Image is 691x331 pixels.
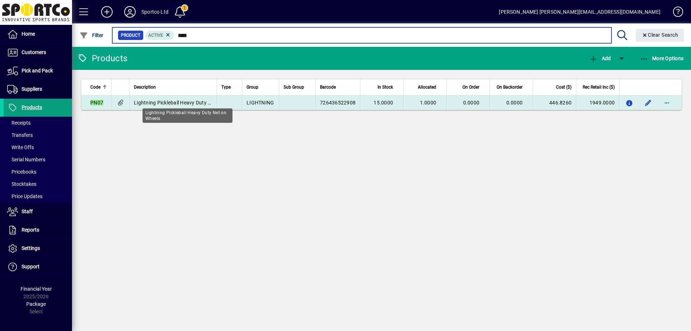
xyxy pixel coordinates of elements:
[247,83,275,91] div: Group
[320,83,336,91] span: Barcode
[576,95,619,110] td: 1949.0000
[668,1,682,25] a: Knowledge Base
[221,83,238,91] div: Type
[118,5,141,18] button: Profile
[284,83,304,91] span: Sub Group
[90,83,107,91] div: Code
[141,6,168,18] div: Sportco Ltd
[587,52,613,65] button: Add
[22,264,40,269] span: Support
[4,62,72,80] a: Pick and Pack
[7,193,42,199] span: Price Updates
[284,83,311,91] div: Sub Group
[4,190,72,202] a: Price Updates
[7,132,33,138] span: Transfers
[148,33,163,38] span: Active
[4,258,72,276] a: Support
[22,31,35,37] span: Home
[145,31,174,40] mat-chip: Activation Status: Active
[7,157,45,162] span: Serial Numbers
[22,209,33,214] span: Staff
[642,32,678,38] span: Clear Search
[22,104,42,110] span: Products
[26,301,46,307] span: Package
[640,55,684,61] span: More Options
[95,5,118,18] button: Add
[661,97,673,108] button: More options
[134,83,156,91] span: Description
[21,286,52,292] span: Financial Year
[4,80,72,98] a: Suppliers
[143,108,232,123] div: Lightning Pickleball Heavy Duty Net on Wheels
[221,83,231,91] span: Type
[420,100,437,106] span: 1.0000
[494,83,529,91] div: On Backorder
[533,95,576,110] td: 446.8260
[80,32,104,38] span: Filter
[451,83,486,91] div: On Order
[4,153,72,166] a: Serial Numbers
[320,83,356,91] div: Barcode
[4,25,72,43] a: Home
[463,100,480,106] span: 0.0000
[589,55,611,61] span: Add
[77,53,127,64] div: Products
[22,86,42,92] span: Suppliers
[78,29,105,42] button: Filter
[4,117,72,129] a: Receipts
[636,29,684,42] button: Clear
[134,83,212,91] div: Description
[4,240,72,258] a: Settings
[374,100,393,106] span: 15.0000
[7,144,34,150] span: Write Offs
[408,83,443,91] div: Allocated
[247,100,274,106] span: LIGHTNING
[90,100,103,106] em: PN07
[7,169,36,175] span: Pricebooks
[4,203,72,221] a: Staff
[121,32,140,39] span: Product
[365,83,399,91] div: In Stock
[7,181,36,187] span: Stocktakes
[4,178,72,190] a: Stocktakes
[4,221,72,239] a: Reports
[462,83,479,91] span: On Order
[4,141,72,153] a: Write Offs
[638,52,686,65] button: More Options
[378,83,393,91] span: In Stock
[4,166,72,178] a: Pricebooks
[320,100,356,106] span: 726436522908
[247,83,258,91] span: Group
[642,97,654,108] button: Edit
[134,100,240,106] span: Lightning Pickleball Heavy Duty Net on Wheels
[7,120,31,126] span: Receipts
[22,245,40,251] span: Settings
[556,83,572,91] span: Cost ($)
[22,68,53,73] span: Pick and Pack
[506,100,523,106] span: 0.0000
[4,44,72,62] a: Customers
[497,83,523,91] span: On Backorder
[22,227,39,233] span: Reports
[583,83,615,91] span: Rec Retail Inc ($)
[418,83,436,91] span: Allocated
[90,83,100,91] span: Code
[4,129,72,141] a: Transfers
[22,49,46,55] span: Customers
[499,6,660,18] div: [PERSON_NAME] [PERSON_NAME][EMAIL_ADDRESS][DOMAIN_NAME]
